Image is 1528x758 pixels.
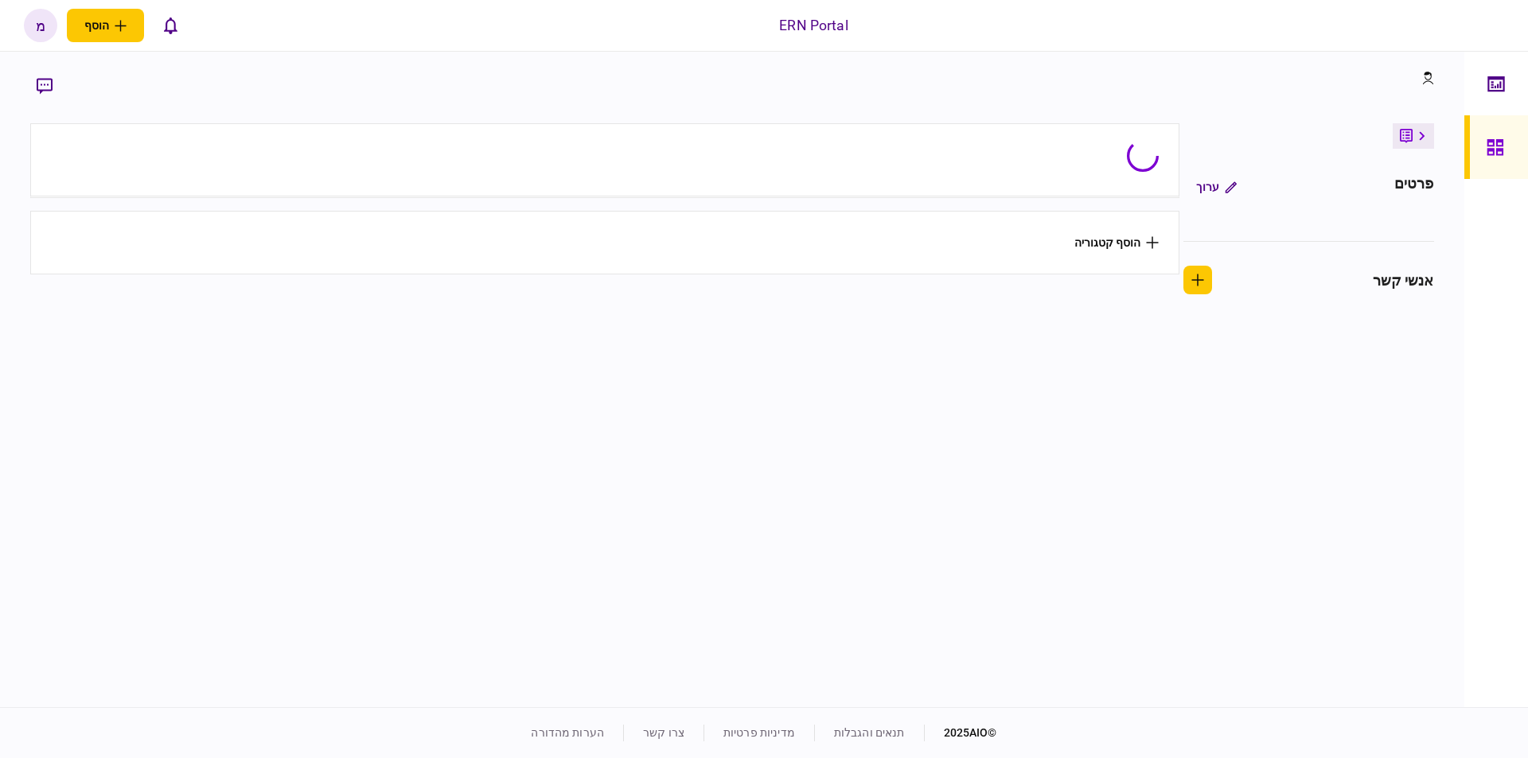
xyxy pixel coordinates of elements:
[67,9,144,42] button: פתח תפריט להוספת לקוח
[723,726,795,739] a: מדיניות פרטיות
[924,725,997,741] div: © 2025 AIO
[834,726,905,739] a: תנאים והגבלות
[643,726,684,739] a: צרו קשר
[1183,173,1249,201] button: ערוך
[1074,236,1159,249] button: הוסף קטגוריה
[1394,173,1434,201] div: פרטים
[24,9,57,42] button: מ
[1373,270,1434,291] div: אנשי קשר
[154,9,187,42] button: פתח רשימת התראות
[779,15,848,36] div: ERN Portal
[531,726,604,739] a: הערות מהדורה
